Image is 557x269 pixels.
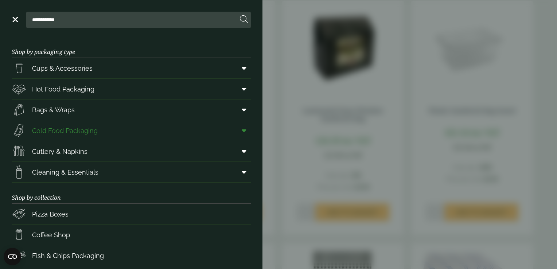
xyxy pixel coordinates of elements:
[12,183,251,204] h3: Shop by collection
[32,147,87,156] span: Cutlery & Napkins
[12,165,26,179] img: open-wipe.svg
[4,248,21,265] button: Open CMP widget
[32,126,98,136] span: Cold Food Packaging
[12,162,251,182] a: Cleaning & Essentials
[12,204,251,224] a: Pizza Boxes
[12,100,251,120] a: Bags & Wraps
[32,230,70,240] span: Coffee Shop
[12,58,251,78] a: Cups & Accessories
[32,84,94,94] span: Hot Food Packaging
[12,79,251,99] a: Hot Food Packaging
[32,63,93,73] span: Cups & Accessories
[12,227,26,242] img: HotDrink_paperCup.svg
[12,123,26,138] img: Sandwich_box.svg
[12,82,26,96] img: Deli_box.svg
[12,141,251,161] a: Cutlery & Napkins
[12,120,251,141] a: Cold Food Packaging
[32,251,104,261] span: Fish & Chips Packaging
[32,167,98,177] span: Cleaning & Essentials
[12,225,251,245] a: Coffee Shop
[12,102,26,117] img: Paper_carriers.svg
[12,37,251,58] h3: Shop by packaging type
[32,105,75,115] span: Bags & Wraps
[12,245,251,266] a: Fish & Chips Packaging
[32,209,69,219] span: Pizza Boxes
[12,207,26,221] img: Pizza_boxes.svg
[12,61,26,75] img: PintNhalf_cup.svg
[12,144,26,159] img: Cutlery.svg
